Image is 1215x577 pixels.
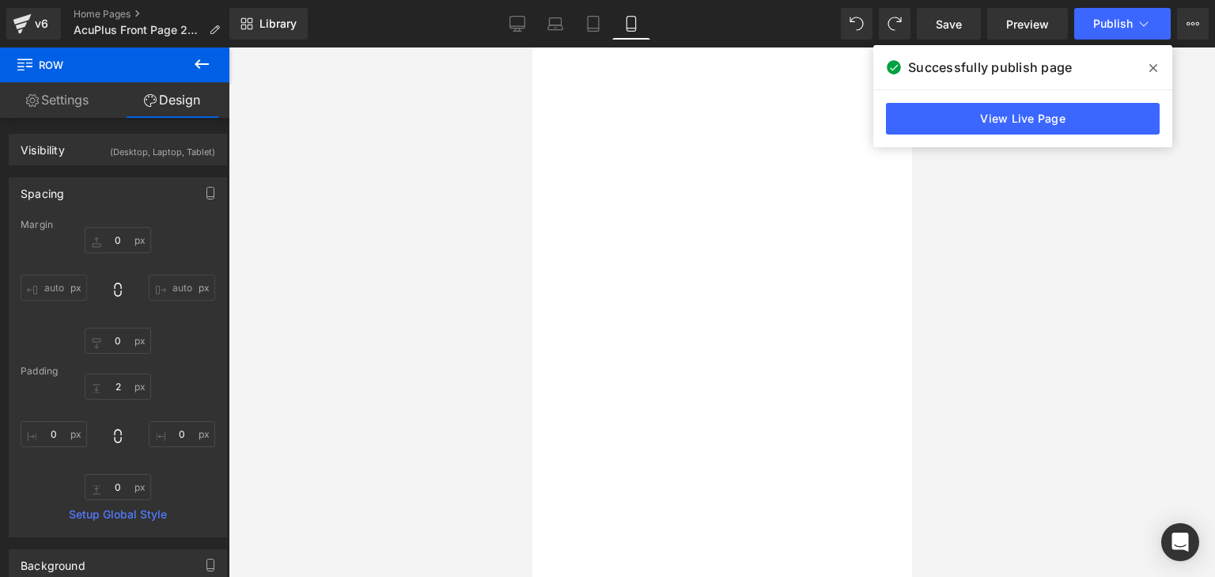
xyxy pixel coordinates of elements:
[85,227,151,253] input: 0
[149,421,215,447] input: 0
[1177,8,1209,40] button: More
[1093,17,1133,30] span: Publish
[21,550,85,572] div: Background
[908,58,1072,77] span: Successfully publish page
[85,474,151,500] input: 0
[886,103,1160,135] a: View Live Page
[612,8,650,40] a: Mobile
[85,328,151,354] input: 0
[21,366,215,377] div: Padding
[85,374,151,400] input: 0
[498,8,536,40] a: Desktop
[1074,8,1171,40] button: Publish
[32,13,51,34] div: v6
[21,508,215,521] a: Setup Global Style
[74,24,202,36] span: AcuPlus Front Page 2023
[115,82,229,118] a: Design
[149,275,215,301] input: 0
[16,47,174,82] span: Row
[110,135,215,161] div: (Desktop, Laptop, Tablet)
[536,8,574,40] a: Laptop
[21,421,87,447] input: 0
[74,8,233,21] a: Home Pages
[841,8,872,40] button: Undo
[6,8,61,40] a: v6
[987,8,1068,40] a: Preview
[1161,523,1199,561] div: Open Intercom Messenger
[574,8,612,40] a: Tablet
[259,17,297,31] span: Library
[879,8,910,40] button: Redo
[21,219,215,230] div: Margin
[229,8,308,40] a: New Library
[936,16,962,32] span: Save
[1006,16,1049,32] span: Preview
[21,275,87,301] input: 0
[21,135,65,157] div: Visibility
[21,178,64,200] div: Spacing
